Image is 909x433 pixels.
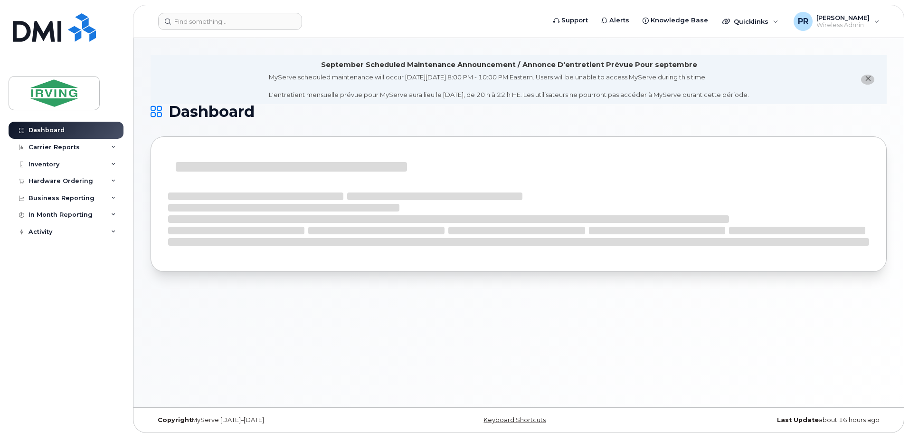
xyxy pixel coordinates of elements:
a: Keyboard Shortcuts [483,416,546,423]
button: close notification [861,75,874,85]
strong: Last Update [777,416,819,423]
div: MyServe [DATE]–[DATE] [151,416,396,424]
div: about 16 hours ago [641,416,887,424]
div: September Scheduled Maintenance Announcement / Annonce D'entretient Prévue Pour septembre [321,60,697,70]
div: MyServe scheduled maintenance will occur [DATE][DATE] 8:00 PM - 10:00 PM Eastern. Users will be u... [269,73,749,99]
strong: Copyright [158,416,192,423]
span: Dashboard [169,105,255,119]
